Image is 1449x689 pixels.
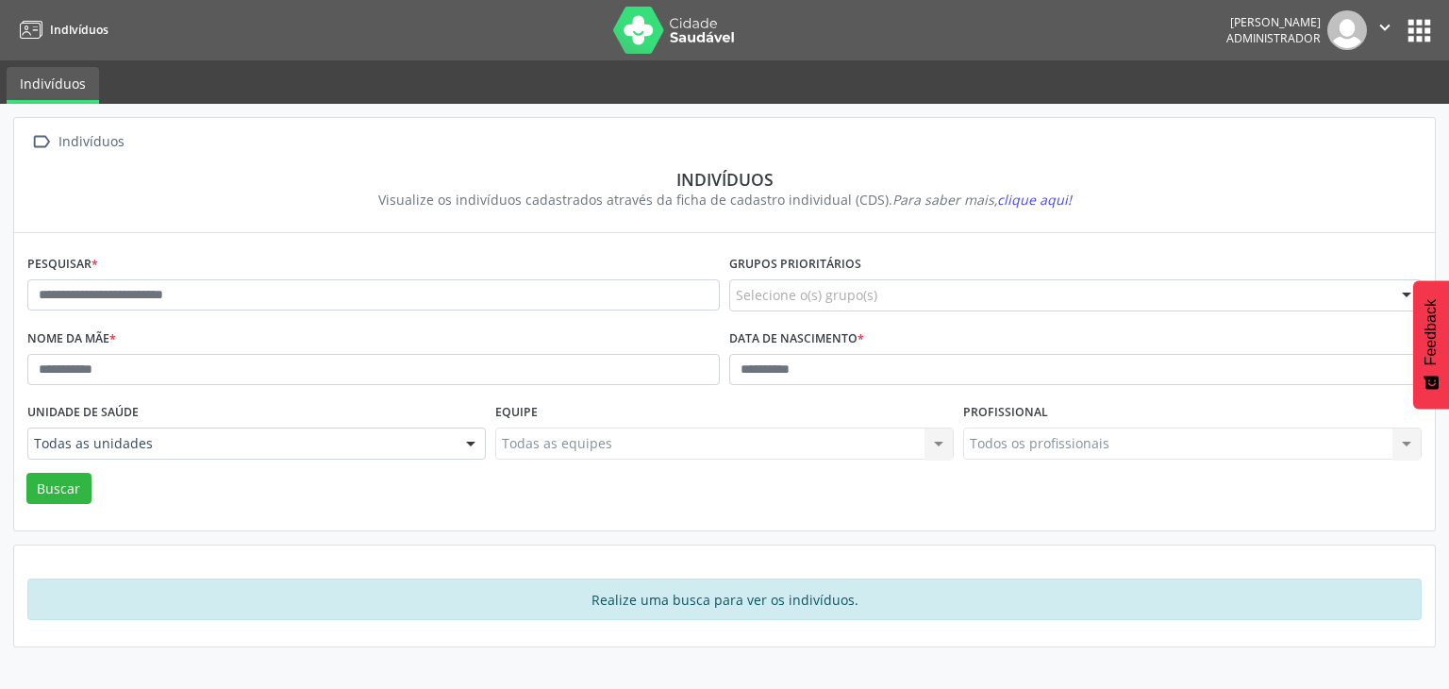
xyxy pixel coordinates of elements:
a: Indivíduos [13,14,108,45]
div: [PERSON_NAME] [1226,14,1321,30]
div: Indivíduos [41,169,1408,190]
button:  [1367,10,1403,50]
i:  [1374,17,1395,38]
button: Feedback - Mostrar pesquisa [1413,280,1449,409]
label: Unidade de saúde [27,398,139,428]
a: Indivíduos [7,67,99,104]
img: img [1327,10,1367,50]
label: Equipe [495,398,538,428]
span: Selecione o(s) grupo(s) [736,285,877,305]
i:  [27,128,55,156]
div: Indivíduos [55,128,127,156]
label: Nome da mãe [27,325,116,354]
button: Buscar [26,473,92,505]
label: Profissional [963,398,1048,428]
button: apps [1403,14,1436,47]
span: Indivíduos [50,22,108,38]
label: Pesquisar [27,250,98,279]
span: Todas as unidades [34,434,447,453]
span: Administrador [1226,30,1321,46]
span: clique aqui! [997,191,1072,209]
label: Data de nascimento [729,325,864,354]
a:  Indivíduos [27,128,127,156]
div: Realize uma busca para ver os indivíduos. [27,579,1422,620]
div: Visualize os indivíduos cadastrados através da ficha de cadastro individual (CDS). [41,190,1408,210]
i: Para saber mais, [892,191,1072,209]
label: Grupos prioritários [729,250,861,279]
span: Feedback [1423,299,1440,365]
